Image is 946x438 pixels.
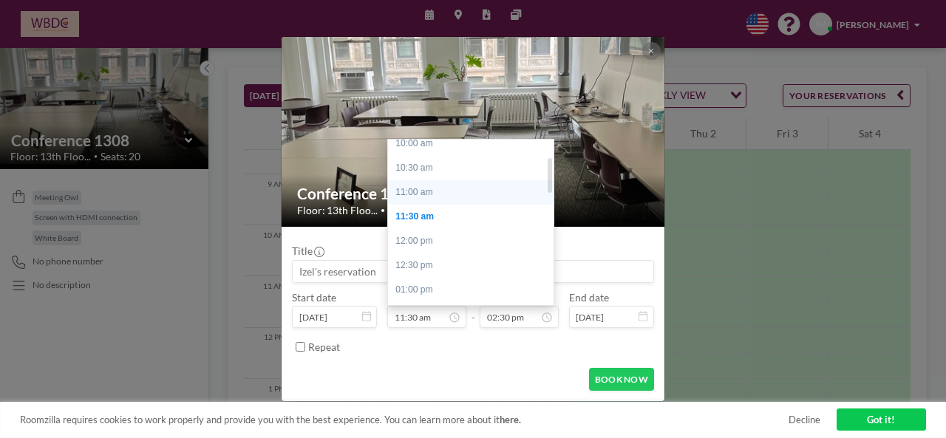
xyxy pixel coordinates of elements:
[388,229,561,253] div: 12:00 pm
[297,185,650,204] h2: Conference 1308
[293,261,653,282] input: Izel's reservation
[292,291,336,304] label: Start date
[388,302,561,326] div: 01:30 pm
[381,205,385,215] span: •
[388,278,561,302] div: 01:00 pm
[569,291,609,304] label: End date
[308,341,340,353] label: Repeat
[388,205,561,229] div: 11:30 am
[472,295,475,324] span: -
[292,244,323,257] label: Title
[589,368,654,391] button: BOOK NOW
[20,414,789,425] span: Roomzilla requires cookies to work properly and provide you with the best experience. You can lea...
[388,156,561,180] div: 10:30 am
[388,253,561,278] div: 12:30 pm
[388,131,561,156] div: 10:00 am
[500,414,521,425] a: here.
[388,180,561,205] div: 11:00 am
[789,414,820,425] a: Decline
[837,408,926,431] a: Got it!
[297,204,378,216] span: Floor: 13th Floo...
